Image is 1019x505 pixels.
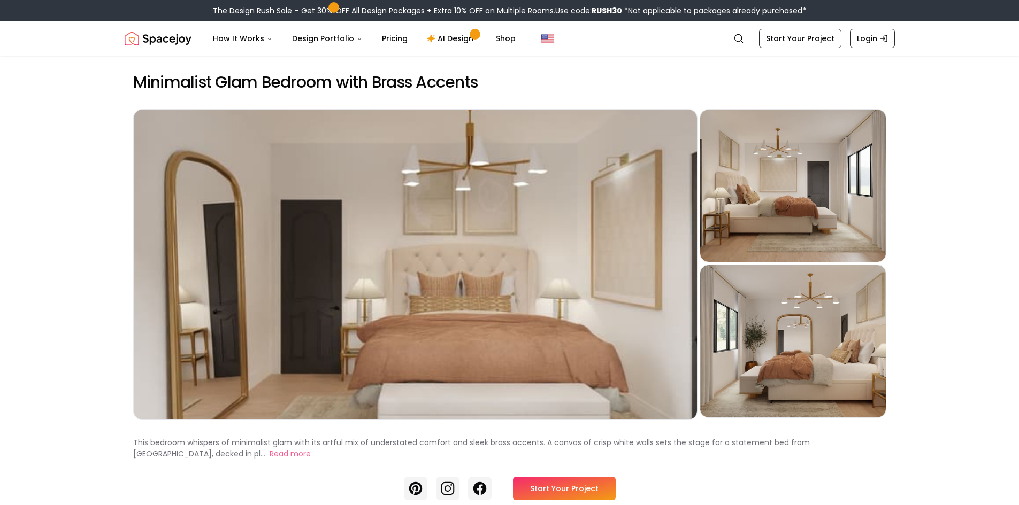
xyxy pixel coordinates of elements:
[850,29,895,48] a: Login
[513,477,616,500] a: Start Your Project
[487,28,524,49] a: Shop
[418,28,485,49] a: AI Design
[373,28,416,49] a: Pricing
[759,29,841,48] a: Start Your Project
[541,32,554,45] img: United States
[133,437,810,459] p: This bedroom whispers of minimalist glam with its artful mix of understated comfort and sleek bra...
[125,28,191,49] a: Spacejoy
[592,5,622,16] b: RUSH30
[125,21,895,56] nav: Global
[555,5,622,16] span: Use code:
[270,448,311,460] button: Read more
[213,5,806,16] div: The Design Rush Sale – Get 30% OFF All Design Packages + Extra 10% OFF on Multiple Rooms.
[125,28,191,49] img: Spacejoy Logo
[204,28,281,49] button: How It Works
[284,28,371,49] button: Design Portfolio
[622,5,806,16] span: *Not applicable to packages already purchased*
[133,73,886,92] h2: Minimalist Glam Bedroom with Brass Accents
[204,28,524,49] nav: Main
